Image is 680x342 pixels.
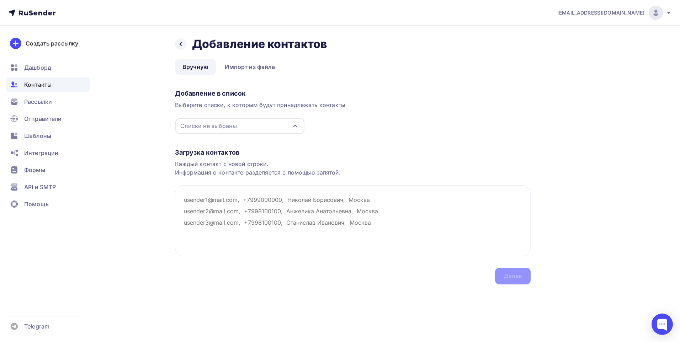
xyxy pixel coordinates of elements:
div: Списки не выбраны [180,122,237,130]
a: Вручную [175,59,216,75]
span: Шаблоны [24,132,51,140]
a: Дашборд [6,60,90,75]
span: Интеграции [24,149,58,157]
span: Дашборд [24,63,51,72]
a: Рассылки [6,95,90,109]
div: Создать рассылку [26,39,78,48]
span: Отправители [24,114,62,123]
span: Контакты [24,80,52,89]
div: Каждый контакт с новой строки. Информация о контакте разделяется с помощью запятой. [175,160,531,177]
a: Формы [6,163,90,177]
a: Контакты [6,78,90,92]
span: Рассылки [24,97,52,106]
div: Выберите списки, к которым будут принадлежать контакты [175,101,531,109]
span: Помощь [24,200,49,208]
a: Импорт из файла [217,59,282,75]
a: [EMAIL_ADDRESS][DOMAIN_NAME] [557,6,671,20]
span: API и SMTP [24,183,56,191]
div: Добавление в список [175,89,531,98]
h2: Добавление контактов [192,37,328,51]
a: Отправители [6,112,90,126]
span: [EMAIL_ADDRESS][DOMAIN_NAME] [557,9,644,16]
span: Telegram [24,322,49,331]
span: Формы [24,166,45,174]
button: Списки не выбраны [175,118,305,134]
div: Загрузка контактов [175,148,531,157]
a: Шаблоны [6,129,90,143]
